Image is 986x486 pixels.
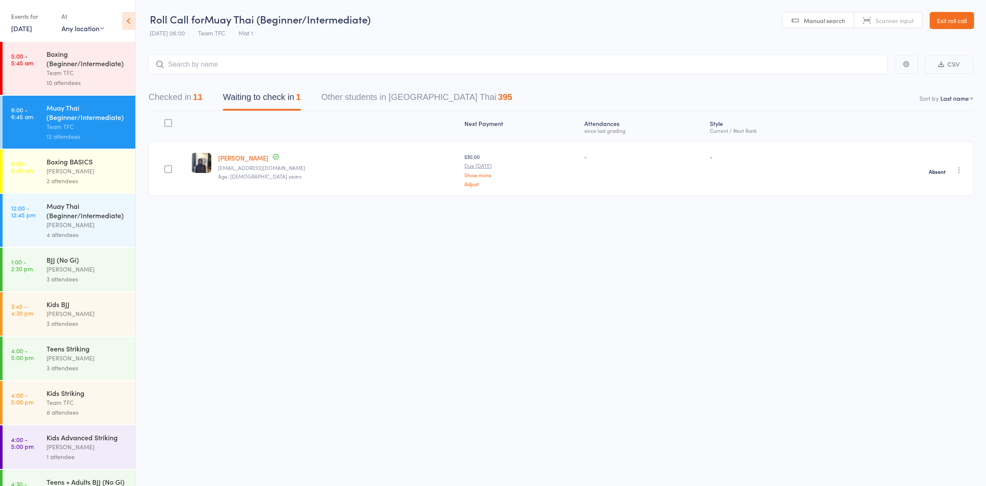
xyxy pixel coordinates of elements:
div: Last name [940,94,969,102]
time: 4:00 - 5:00 pm [11,436,34,450]
div: Events for [11,9,53,23]
div: 4 attendees [47,230,128,240]
div: Team TFC [47,68,128,78]
a: 9:00 -9:45 amBoxing BASICS[PERSON_NAME]2 attendees [3,149,135,193]
div: 2 attendees [47,176,128,186]
div: Any location [61,23,104,33]
strong: Absent [929,168,945,175]
div: 12 attendees [47,132,128,141]
a: 1:00 -2:30 pmBJJ (No Gi)[PERSON_NAME]3 attendees [3,248,135,291]
span: [DATE] 06:00 [150,29,185,37]
time: 12:00 - 12:45 pm [11,205,35,218]
div: Muay Thai (Beginner/Intermediate) [47,103,128,122]
img: image1757019732.png [191,153,211,173]
input: Search by name [149,55,888,74]
a: 4:00 -5:00 pmTeens Striking[PERSON_NAME]3 attendees [3,337,135,380]
a: 3:45 -4:30 pmKids BJJ[PERSON_NAME]3 attendees [3,292,135,336]
div: [PERSON_NAME] [47,166,128,176]
a: Show more [464,172,578,178]
div: since last grading [584,128,703,133]
div: 1 attendee [47,452,128,462]
div: BJJ (No Gi) [47,255,128,264]
a: 5:00 -5:45 amBoxing (Beginner/Intermediate)Team TFC10 attendees [3,42,135,95]
small: Due [DATE] [464,163,578,169]
span: Team TFC [198,29,225,37]
span: Scanner input [875,16,914,25]
a: 4:00 -5:00 pmKids Advanced Striking[PERSON_NAME]1 attendee [3,425,135,469]
span: Muay Thai (Beginner/Intermediate) [204,12,370,26]
small: amanatsarf@gmail.com [218,165,458,171]
div: Current / Next Rank [710,128,844,133]
div: [PERSON_NAME] [47,353,128,363]
div: Style [706,115,848,138]
div: 3 attendees [47,319,128,328]
div: $30.00 [464,153,578,187]
div: 395 [498,92,512,102]
label: Sort by [919,94,939,102]
time: 5:00 - 5:45 am [11,53,33,66]
time: 9:00 - 9:45 am [11,160,33,174]
div: 3 attendees [47,363,128,373]
a: 4:00 -5:00 pmKids StrikingTeam TFC8 attendees [3,381,135,425]
span: Roll Call for [150,12,204,26]
div: Team TFC [47,122,128,132]
time: 4:00 - 5:00 pm [11,392,34,405]
button: Waiting to check in1 [223,88,300,111]
div: At [61,9,104,23]
button: Checked in11 [149,88,202,111]
div: Kids Striking [47,388,128,398]
div: - [710,153,844,160]
div: Atten­dances [581,115,706,138]
span: Manual search [804,16,845,25]
div: [PERSON_NAME] [47,442,128,452]
a: [DATE] [11,23,32,33]
div: Next Payment [461,115,581,138]
div: 8 attendees [47,407,128,417]
a: 6:00 -6:45 amMuay Thai (Beginner/Intermediate)Team TFC12 attendees [3,96,135,149]
div: 11 [193,92,202,102]
span: Mat 1 [239,29,253,37]
time: 6:00 - 6:45 am [11,106,33,120]
div: [PERSON_NAME] [47,264,128,274]
time: 1:00 - 2:30 pm [11,258,33,272]
div: Teens Striking [47,344,128,353]
div: Boxing (Beginner/Intermediate) [47,49,128,68]
div: - [584,153,703,160]
div: Boxing BASICS [47,157,128,166]
div: Muay Thai (Beginner/Intermediate) [47,201,128,220]
span: Age: [DEMOGRAPHIC_DATA] years [218,173,301,180]
div: 10 attendees [47,78,128,88]
a: 12:00 -12:45 pmMuay Thai (Beginner/Intermediate)[PERSON_NAME]4 attendees [3,194,135,247]
div: [PERSON_NAME] [47,220,128,230]
div: Team TFC [47,398,128,407]
button: CSV [925,56,973,74]
div: 3 attendees [47,274,128,284]
a: Exit roll call [930,12,974,29]
div: Kids Advanced Striking [47,433,128,442]
div: 1 [296,92,300,102]
div: [PERSON_NAME] [47,309,128,319]
a: Adjust [464,181,578,187]
time: 4:00 - 5:00 pm [11,347,34,361]
button: Other students in [GEOGRAPHIC_DATA] Thai395 [321,88,513,111]
div: Kids BJJ [47,299,128,309]
a: [PERSON_NAME] [218,153,268,162]
time: 3:45 - 4:30 pm [11,303,33,316]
